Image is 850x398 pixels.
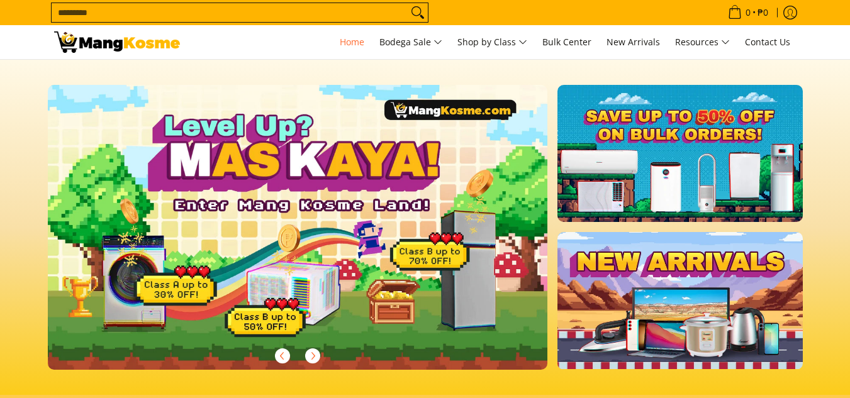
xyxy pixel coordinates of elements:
a: Contact Us [739,25,797,59]
span: Shop by Class [457,35,527,50]
span: Resources [675,35,730,50]
span: ₱0 [756,8,770,17]
a: Shop by Class [451,25,534,59]
span: Bodega Sale [379,35,442,50]
span: • [724,6,772,19]
button: Search [408,3,428,22]
span: Home [340,36,364,48]
img: Gaming desktop banner [48,85,548,370]
nav: Main Menu [193,25,797,59]
span: New Arrivals [607,36,660,48]
a: Home [333,25,371,59]
button: Previous [269,342,296,370]
span: Contact Us [745,36,790,48]
button: Next [299,342,327,370]
a: New Arrivals [600,25,666,59]
a: Resources [669,25,736,59]
span: Bulk Center [542,36,591,48]
img: Mang Kosme: Your Home Appliances Warehouse Sale Partner! [54,31,180,53]
a: Bodega Sale [373,25,449,59]
a: Bulk Center [536,25,598,59]
span: 0 [744,8,752,17]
